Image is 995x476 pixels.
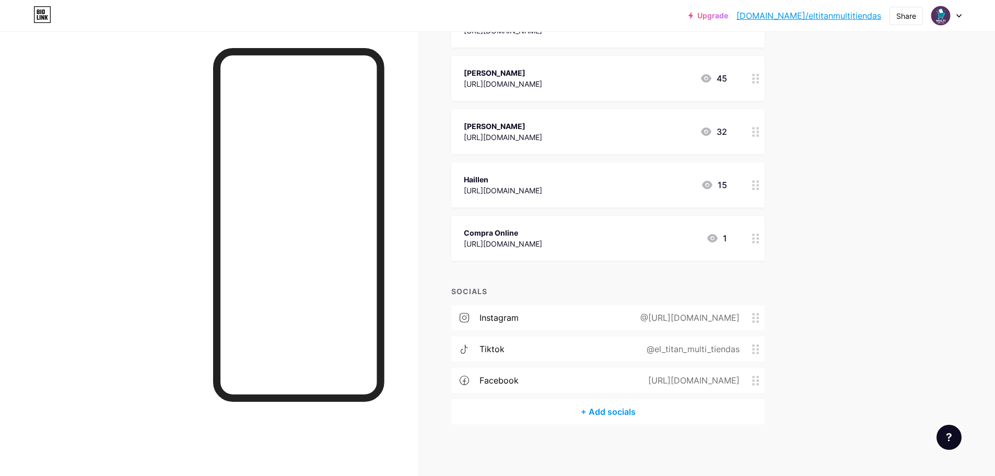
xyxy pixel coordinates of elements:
[700,72,727,85] div: 45
[479,374,519,387] div: facebook
[464,238,542,249] div: [URL][DOMAIN_NAME]
[896,10,916,21] div: Share
[464,227,542,238] div: Compra Online
[464,185,542,196] div: [URL][DOMAIN_NAME]
[479,311,519,324] div: instagram
[479,343,505,355] div: tiktok
[701,179,727,191] div: 15
[688,11,728,20] a: Upgrade
[931,6,951,26] img: eltitanmultitiendas
[464,121,542,132] div: [PERSON_NAME]
[464,67,542,78] div: [PERSON_NAME]
[700,125,727,138] div: 32
[464,174,542,185] div: Haillen
[736,9,881,22] a: [DOMAIN_NAME]/eltitanmultitiendas
[630,343,752,355] div: @el_titan_multi_tiendas
[464,132,542,143] div: [URL][DOMAIN_NAME]
[451,399,765,424] div: + Add socials
[631,374,752,387] div: [URL][DOMAIN_NAME]
[706,232,727,245] div: 1
[624,311,752,324] div: @[URL][DOMAIN_NAME]
[464,78,542,89] div: [URL][DOMAIN_NAME]
[451,286,765,297] div: SOCIALS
